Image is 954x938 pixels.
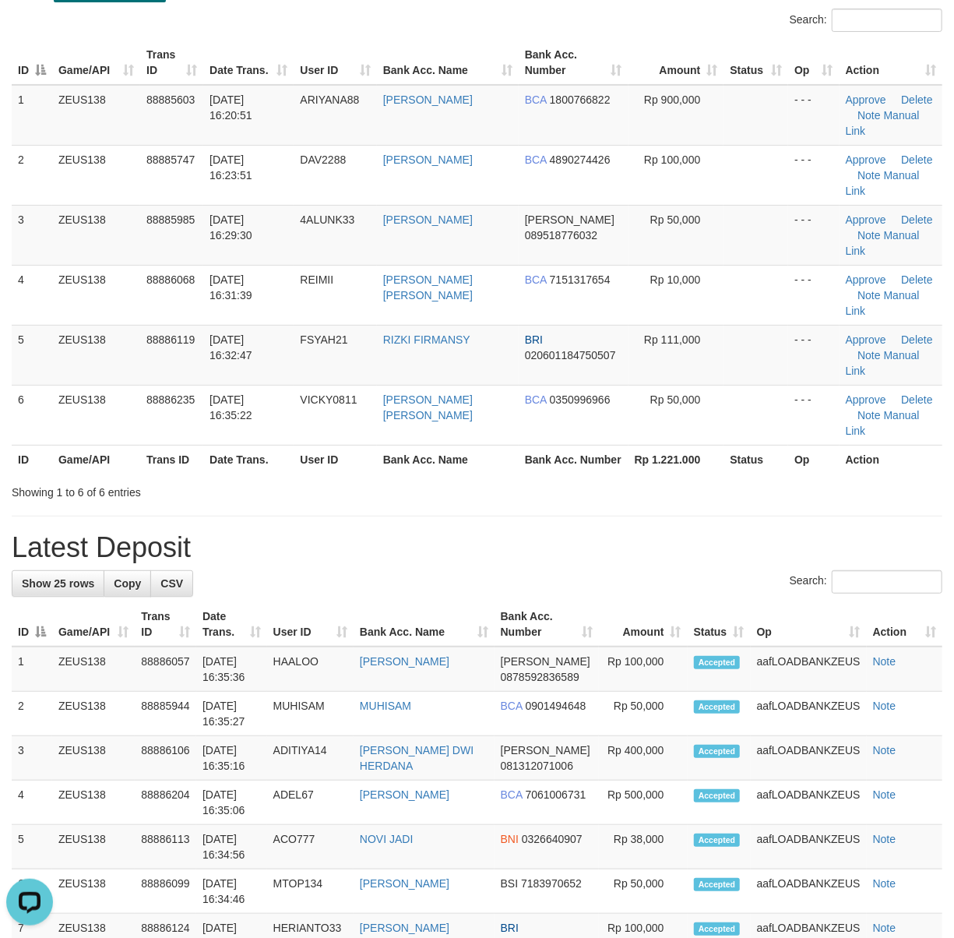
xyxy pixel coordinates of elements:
[52,445,140,474] th: Game/API
[300,393,357,406] span: VICKY0811
[694,656,741,669] span: Accepted
[694,922,741,936] span: Accepted
[525,273,547,286] span: BCA
[501,788,523,801] span: BCA
[52,736,135,781] td: ZEUS138
[873,788,896,801] a: Note
[650,393,701,406] span: Rp 50,000
[846,153,886,166] a: Approve
[788,205,840,265] td: - - -
[360,833,413,845] a: NOVI JADI
[751,736,867,781] td: aafLOADBANKZEUS
[495,602,599,647] th: Bank Acc. Number: activate to sort column ascending
[360,744,473,772] a: [PERSON_NAME] DWI HERDANA
[12,602,52,647] th: ID: activate to sort column descending
[146,333,195,346] span: 88886119
[52,145,140,205] td: ZEUS138
[751,647,867,692] td: aafLOADBANKZEUS
[857,349,881,361] a: Note
[135,736,196,781] td: 88886106
[300,93,359,106] span: ARIYANA88
[501,877,519,890] span: BSI
[12,570,104,597] a: Show 25 rows
[901,393,932,406] a: Delete
[360,655,449,668] a: [PERSON_NAME]
[383,93,473,106] a: [PERSON_NAME]
[146,273,195,286] span: 88886068
[526,700,586,712] span: Copy 0901494648 to clipboard
[52,325,140,385] td: ZEUS138
[751,825,867,869] td: aafLOADBANKZEUS
[901,153,932,166] a: Delete
[135,602,196,647] th: Trans ID: activate to sort column ascending
[135,825,196,869] td: 88886113
[267,602,354,647] th: User ID: activate to sort column ascending
[12,736,52,781] td: 3
[6,6,53,53] button: Open LiveChat chat widget
[146,153,195,166] span: 88885747
[873,922,896,934] a: Note
[846,213,886,226] a: Approve
[300,333,347,346] span: FSYAH21
[846,289,920,317] a: Manual Link
[377,41,519,85] th: Bank Acc. Name: activate to sort column ascending
[525,153,547,166] span: BCA
[644,93,700,106] span: Rp 900,000
[203,445,294,474] th: Date Trans.
[196,647,267,692] td: [DATE] 16:35:36
[52,602,135,647] th: Game/API: activate to sort column ascending
[525,349,616,361] span: Copy 020601184750507 to clipboard
[12,85,52,146] td: 1
[901,213,932,226] a: Delete
[694,745,741,758] span: Accepted
[901,333,932,346] a: Delete
[12,265,52,325] td: 4
[788,325,840,385] td: - - -
[52,692,135,736] td: ZEUS138
[790,570,942,594] label: Search:
[140,445,203,474] th: Trans ID
[146,393,195,406] span: 88886235
[788,265,840,325] td: - - -
[788,385,840,445] td: - - -
[846,169,920,197] a: Manual Link
[501,744,590,756] span: [PERSON_NAME]
[52,869,135,914] td: ZEUS138
[901,273,932,286] a: Delete
[873,877,896,890] a: Note
[501,655,590,668] span: [PERSON_NAME]
[867,602,942,647] th: Action: activate to sort column ascending
[52,825,135,869] td: ZEUS138
[751,869,867,914] td: aafLOADBANKZEUS
[857,169,881,182] a: Note
[104,570,151,597] a: Copy
[519,41,628,85] th: Bank Acc. Number: activate to sort column ascending
[160,577,183,590] span: CSV
[294,445,376,474] th: User ID
[12,385,52,445] td: 6
[196,692,267,736] td: [DATE] 16:35:27
[788,85,840,146] td: - - -
[267,825,354,869] td: ACO777
[209,273,252,301] span: [DATE] 16:31:39
[267,736,354,781] td: ADITIYA14
[790,9,942,32] label: Search:
[694,700,741,714] span: Accepted
[688,602,751,647] th: Status: activate to sort column ascending
[196,602,267,647] th: Date Trans.: activate to sort column ascending
[360,922,449,934] a: [PERSON_NAME]
[788,445,840,474] th: Op
[846,229,920,257] a: Manual Link
[12,869,52,914] td: 6
[267,647,354,692] td: HAALOO
[114,577,141,590] span: Copy
[300,273,333,286] span: REIMII
[525,213,614,226] span: [PERSON_NAME]
[832,9,942,32] input: Search:
[300,153,346,166] span: DAV2288
[901,93,932,106] a: Delete
[377,445,519,474] th: Bank Acc. Name
[694,878,741,891] span: Accepted
[840,445,942,474] th: Action
[12,205,52,265] td: 3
